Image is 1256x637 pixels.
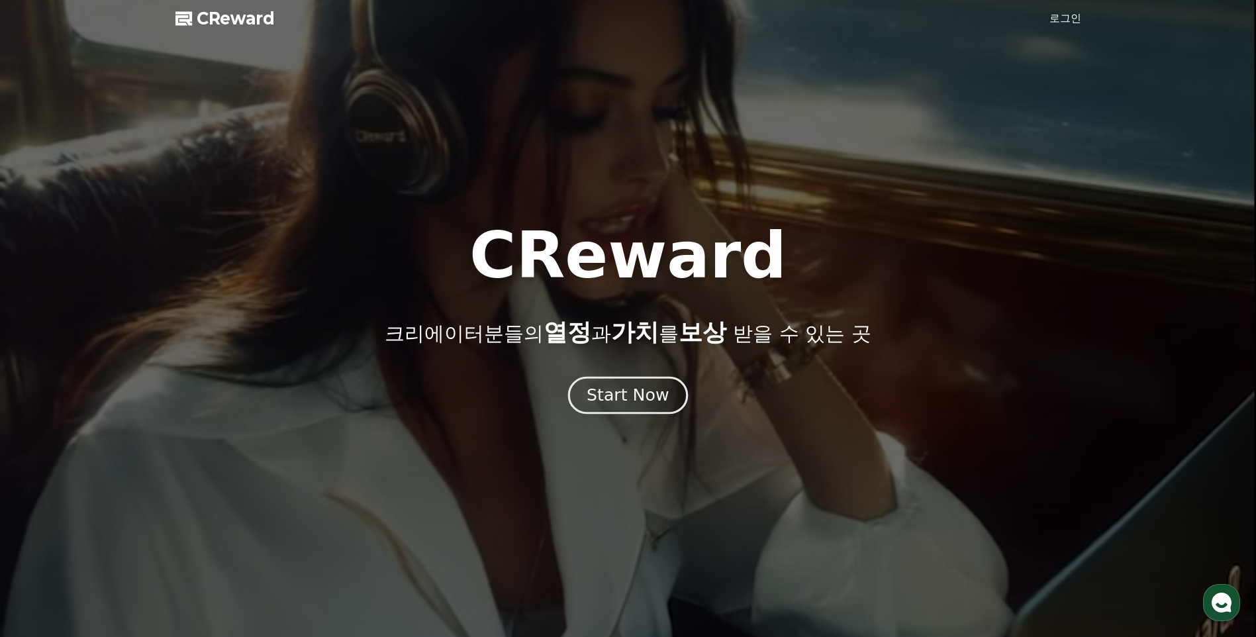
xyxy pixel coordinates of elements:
[197,8,275,29] span: CReward
[1049,11,1081,26] a: 로그인
[571,391,685,403] a: Start Now
[121,440,137,451] span: 대화
[205,440,220,450] span: 설정
[175,8,275,29] a: CReward
[42,440,50,450] span: 홈
[568,377,688,415] button: Start Now
[587,384,669,407] div: Start Now
[87,420,171,453] a: 대화
[4,420,87,453] a: 홈
[469,224,787,287] h1: CReward
[679,318,726,346] span: 보상
[544,318,591,346] span: 열정
[385,319,871,346] p: 크리에이터분들의 과 를 받을 수 있는 곳
[171,420,254,453] a: 설정
[611,318,659,346] span: 가치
